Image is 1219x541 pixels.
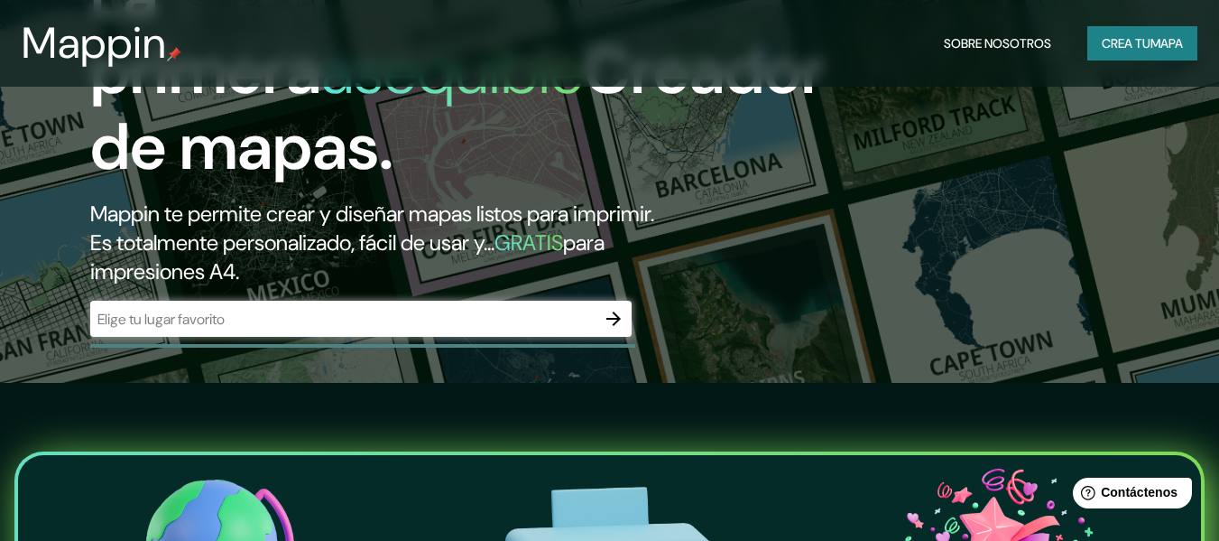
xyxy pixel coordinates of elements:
[494,229,563,257] font: GRATIS
[90,29,825,189] font: Creador de mapas.
[1058,471,1199,521] iframe: Lanzador de widgets de ayuda
[1087,26,1197,61] button: Crea tumapa
[90,229,605,285] font: para impresiones A4.
[937,26,1058,61] button: Sobre nosotros
[90,309,596,330] input: Elige tu lugar favorito
[944,35,1051,51] font: Sobre nosotros
[1102,35,1150,51] font: Crea tu
[1150,35,1183,51] font: mapa
[90,229,494,257] font: Es totalmente personalizado, fácil de usar y...
[22,14,167,71] font: Mappin
[167,47,181,61] img: pin de mapeo
[90,200,654,228] font: Mappin te permite crear y diseñar mapas listos para imprimir.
